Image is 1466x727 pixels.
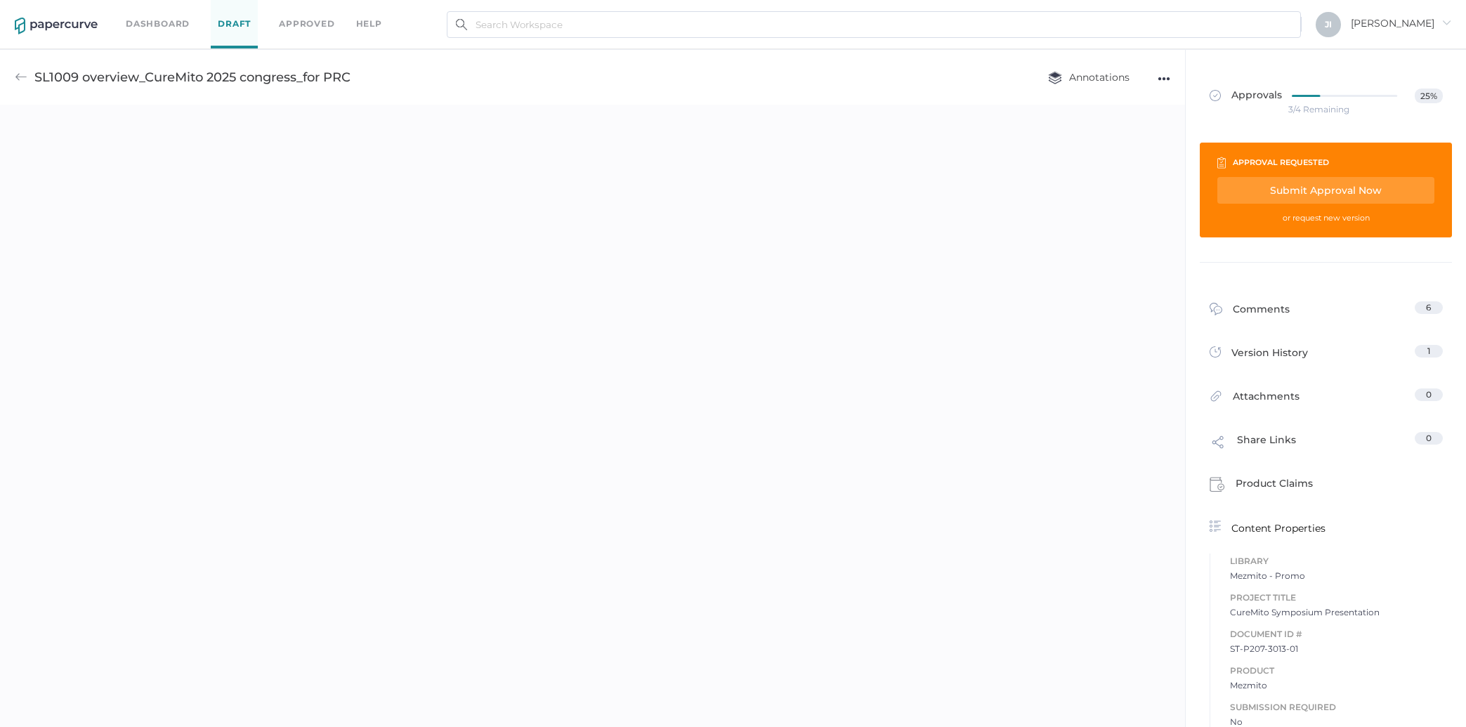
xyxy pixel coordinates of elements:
[1426,389,1432,400] span: 0
[126,16,190,32] a: Dashboard
[1210,432,1443,459] a: Share Links0
[1210,346,1221,360] img: versions-icon.ee5af6b0.svg
[1210,303,1222,319] img: comment-icon.4fbda5a2.svg
[1210,301,1290,323] div: Comments
[1230,605,1443,620] span: CureMito Symposium Presentation
[1415,89,1442,103] span: 25%
[1230,642,1443,656] span: ST-P207-3013-01
[1210,301,1443,323] a: Comments6
[1210,477,1225,492] img: claims-icon.71597b81.svg
[1426,302,1431,313] span: 6
[1158,69,1170,89] div: ●●●
[1210,476,1313,497] div: Product Claims
[1233,155,1329,170] div: approval requested
[1210,388,1300,410] div: Attachments
[1201,74,1451,118] a: Approvals25%
[1210,432,1296,459] div: Share Links
[456,19,467,30] img: search.bf03fe8b.svg
[1427,346,1430,356] span: 1
[1210,520,1221,532] img: content-properties-icon.34d20aed.svg
[1048,71,1062,84] img: annotation-layers.cc6d0e6b.svg
[1210,345,1443,365] a: Version History1
[1210,433,1226,454] img: share-link-icon.af96a55c.svg
[1230,663,1443,679] span: Product
[1230,569,1443,583] span: Mezmito - Promo
[1230,627,1443,642] span: Document ID #
[1048,71,1130,84] span: Annotations
[1210,390,1222,406] img: attachments-icon.0dd0e375.svg
[1217,177,1434,204] div: Submit Approval Now
[15,18,98,34] img: papercurve-logo-colour.7244d18c.svg
[1351,17,1451,30] span: [PERSON_NAME]
[1217,210,1434,225] div: or request new version
[1230,700,1443,715] span: Submission Required
[1210,388,1443,410] a: Attachments0
[1230,590,1443,605] span: Project Title
[1210,89,1282,104] span: Approvals
[15,71,27,84] img: back-arrow-grey.72011ae3.svg
[1210,519,1443,536] div: Content Properties
[1210,90,1221,101] img: approved-grey.341b8de9.svg
[1441,18,1451,27] i: arrow_right
[1230,679,1443,693] span: Mezmito
[356,16,382,32] div: help
[1034,64,1144,91] button: Annotations
[279,16,334,32] a: Approved
[1217,157,1226,169] img: clipboard-icon-white.67177333.svg
[1325,19,1332,30] span: J I
[1426,433,1432,443] span: 0
[34,64,351,91] div: SL1009 overview_CureMito 2025 congress_for PRC
[1230,554,1443,569] span: Library
[1210,476,1443,497] a: Product Claims
[1210,345,1308,365] div: Version History
[447,11,1301,38] input: Search Workspace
